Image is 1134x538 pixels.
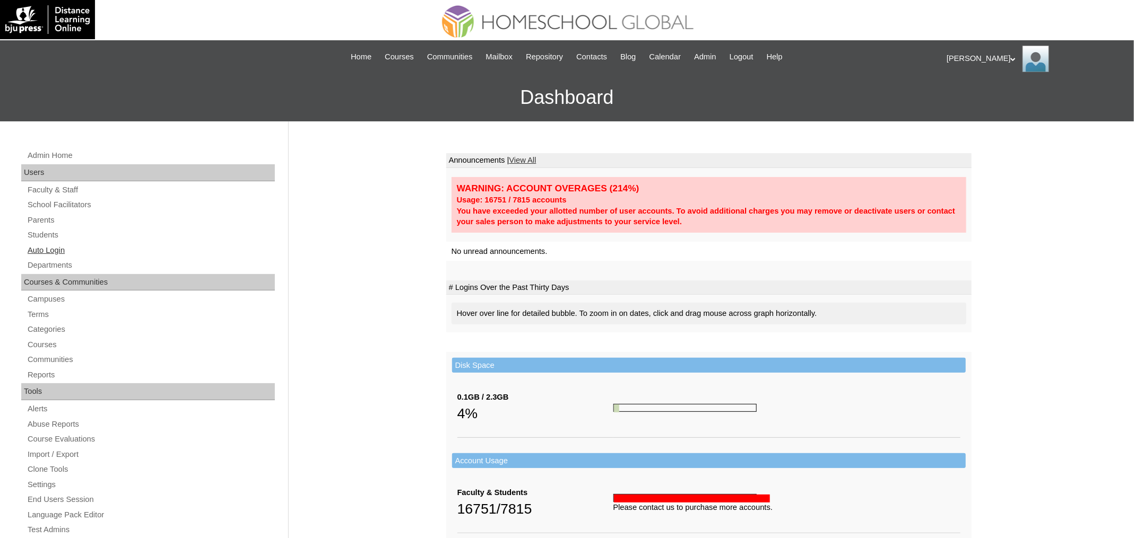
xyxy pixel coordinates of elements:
[27,463,275,476] a: Clone Tools
[27,198,275,211] a: School Facilitators
[27,259,275,272] a: Departments
[27,523,275,536] a: Test Admins
[21,164,275,181] div: Users
[694,51,716,63] span: Admin
[457,487,613,498] div: Faculty & Students
[27,493,275,506] a: End Users Session
[27,228,275,242] a: Students
[5,5,90,34] img: logo-white.png
[509,156,536,164] a: View All
[571,51,612,63] a: Contacts
[27,353,275,366] a: Communities
[730,51,754,63] span: Logout
[27,244,275,257] a: Auto Login
[27,418,275,431] a: Abuse Reports
[27,433,275,446] a: Course Evaluations
[379,51,419,63] a: Courses
[427,51,473,63] span: Communities
[351,51,371,63] span: Home
[650,51,681,63] span: Calendar
[5,74,1129,121] h3: Dashboard
[457,182,961,195] div: WARNING: ACCOUNT OVERAGES (214%)
[345,51,377,63] a: Home
[385,51,414,63] span: Courses
[689,51,722,63] a: Admin
[457,403,613,424] div: 4%
[27,478,275,491] a: Settings
[452,453,966,469] td: Account Usage
[576,51,607,63] span: Contacts
[27,448,275,461] a: Import / Export
[27,338,275,351] a: Courses
[27,149,275,162] a: Admin Home
[27,508,275,522] a: Language Pack Editor
[21,383,275,400] div: Tools
[452,303,966,324] div: Hover over line for detailed bubble. To zoom in on dates, click and drag mouse across graph horiz...
[446,242,972,261] td: No unread announcements.
[724,51,759,63] a: Logout
[446,153,972,168] td: Announcements |
[620,51,636,63] span: Blog
[457,206,961,227] div: You have exceeded your allotted number of user accounts. To avoid additional charges you may remo...
[27,308,275,321] a: Terms
[422,51,478,63] a: Communities
[767,51,783,63] span: Help
[481,51,518,63] a: Mailbox
[457,392,613,403] div: 0.1GB / 2.3GB
[457,498,613,519] div: 16751/7815
[526,51,563,63] span: Repository
[761,51,788,63] a: Help
[27,183,275,197] a: Faculty & Staff
[452,358,966,373] td: Disk Space
[21,274,275,291] div: Courses & Communities
[613,502,960,513] div: Please contact us to purchase more accounts.
[457,196,567,204] strong: Usage: 16751 / 7815 accounts
[446,280,972,295] td: # Logins Over the Past Thirty Days
[27,214,275,227] a: Parents
[644,51,686,63] a: Calendar
[521,51,568,63] a: Repository
[615,51,641,63] a: Blog
[27,368,275,382] a: Reports
[486,51,513,63] span: Mailbox
[27,402,275,416] a: Alerts
[27,293,275,306] a: Campuses
[947,46,1123,72] div: [PERSON_NAME]
[1023,46,1049,72] img: Ariane Ebuen
[27,323,275,336] a: Categories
